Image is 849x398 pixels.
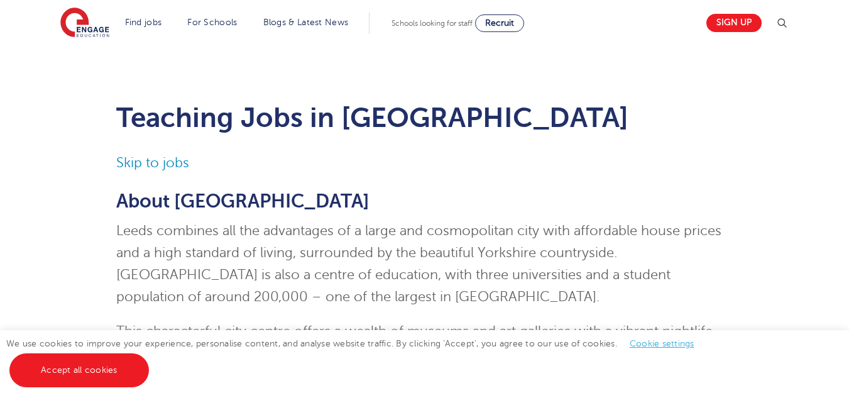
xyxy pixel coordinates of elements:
[475,14,524,32] a: Recruit
[263,18,349,27] a: Blogs & Latest News
[187,18,237,27] a: For Schools
[116,223,721,304] span: Leeds combines all the advantages of a large and cosmopolitan city with affordable house prices a...
[6,339,707,375] span: We use cookies to improve your experience, personalise content, and analyse website traffic. By c...
[116,102,733,133] h1: Teaching Jobs in [GEOGRAPHIC_DATA]
[392,19,473,28] span: Schools looking for staff
[125,18,162,27] a: Find jobs
[116,324,713,361] span: This characterful city centre offers a wealth of museums and art galleries with a vibrant nightli...
[60,8,109,39] img: Engage Education
[630,339,694,348] a: Cookie settings
[706,14,762,32] a: Sign up
[116,191,370,212] span: About [GEOGRAPHIC_DATA]
[485,18,514,28] span: Recruit
[116,155,189,170] a: Skip to jobs
[9,353,149,387] a: Accept all cookies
